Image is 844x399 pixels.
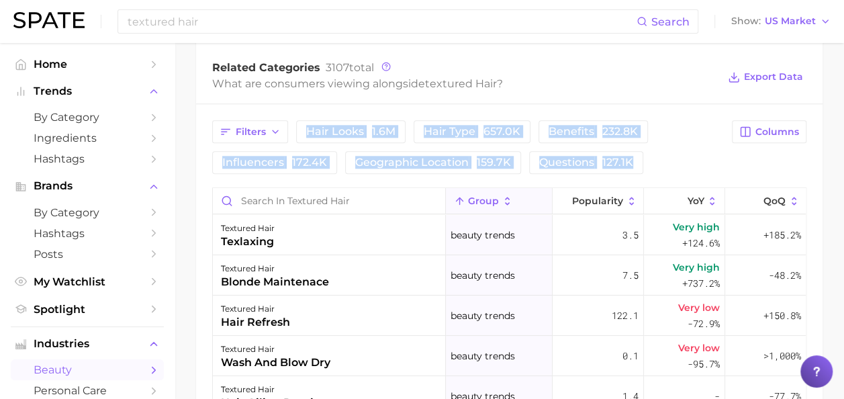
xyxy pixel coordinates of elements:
span: Home [34,58,141,71]
span: 232.8k [602,125,638,138]
span: 0.1 [622,348,639,364]
span: geographic location [355,157,511,168]
span: textured hair [425,77,497,90]
span: beauty trends [451,348,515,364]
a: Spotlight [11,299,164,320]
span: My Watchlist [34,275,141,288]
a: beauty [11,359,164,380]
div: wash and blow dry [221,355,330,371]
div: textured hair [221,261,329,277]
a: by Category [11,107,164,128]
span: 657.0k [483,125,520,138]
span: 172.4k [292,156,327,169]
span: -48.2% [769,267,801,283]
button: group [446,188,553,214]
button: ShowUS Market [728,13,834,30]
span: Very low [678,340,720,356]
a: Hashtags [11,223,164,244]
span: total [326,61,374,74]
span: Very low [678,300,720,316]
span: +737.2% [682,275,720,292]
span: >1,000% [763,349,801,362]
span: Industries [34,338,141,350]
div: blonde maintenace [221,274,329,290]
span: Hashtags [34,152,141,165]
span: beauty trends [451,267,515,283]
button: QoQ [725,188,806,214]
div: textured hair [221,301,290,317]
span: +150.8% [763,308,801,324]
span: questions [539,157,633,168]
img: SPATE [13,12,85,28]
span: Very high [673,259,720,275]
span: Columns [755,126,799,138]
span: US Market [765,17,816,25]
button: textured hairblonde maintenacebeauty trends7.5Very high+737.2%-48.2% [213,255,806,296]
button: Popularity [553,188,644,214]
span: 3107 [326,61,349,74]
span: 1.6m [372,125,395,138]
button: textured hairhair refreshbeauty trends122.1Very low-72.9%+150.8% [213,296,806,336]
span: Export Data [744,71,803,83]
span: Show [731,17,761,25]
button: textured hairwash and blow drybeauty trends0.1Very low-95.7%>1,000% [213,336,806,376]
span: Spotlight [34,303,141,316]
span: QoQ [763,195,786,206]
span: personal care [34,384,141,397]
span: beauty trends [451,308,515,324]
button: Brands [11,176,164,196]
div: hair refresh [221,314,290,330]
button: YoY [644,188,724,214]
button: textured hairtexlaxingbeauty trends3.5Very high+124.6%+185.2% [213,215,806,255]
span: Hashtags [34,227,141,240]
span: 7.5 [622,267,639,283]
span: Filters [236,126,266,138]
span: Related Categories [212,61,320,74]
span: +124.6% [682,235,720,251]
span: +185.2% [763,227,801,243]
span: hair type [424,126,520,137]
div: textured hair [221,220,275,236]
button: Filters [212,120,288,143]
span: Ingredients [34,132,141,144]
div: texlaxing [221,234,275,250]
span: Search [651,15,690,28]
a: My Watchlist [11,271,164,292]
span: beauty [34,363,141,376]
button: Columns [732,120,806,143]
button: Export Data [724,68,806,87]
span: group [468,195,499,206]
span: Very high [673,219,720,235]
span: YoY [687,195,704,206]
a: Home [11,54,164,75]
span: Brands [34,180,141,192]
span: 122.1 [612,308,639,324]
span: influencers [222,157,327,168]
a: Hashtags [11,148,164,169]
a: Ingredients [11,128,164,148]
a: by Category [11,202,164,223]
span: 159.7k [477,156,511,169]
span: benefits [549,126,638,137]
span: hair looks [306,126,395,137]
span: -72.9% [688,316,720,332]
span: 127.1k [602,156,633,169]
a: Posts [11,244,164,265]
span: Popularity [572,195,623,206]
button: Trends [11,81,164,101]
div: What are consumers viewing alongside ? [212,75,718,93]
input: Search here for a brand, industry, or ingredient [126,10,637,33]
input: Search in textured hair [213,188,445,214]
div: textured hair [221,341,330,357]
div: textured hair [221,382,328,398]
span: by Category [34,111,141,124]
span: Posts [34,248,141,261]
span: beauty trends [451,227,515,243]
span: 3.5 [622,227,639,243]
span: Trends [34,85,141,97]
button: Industries [11,334,164,354]
span: by Category [34,206,141,219]
span: -95.7% [688,356,720,372]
